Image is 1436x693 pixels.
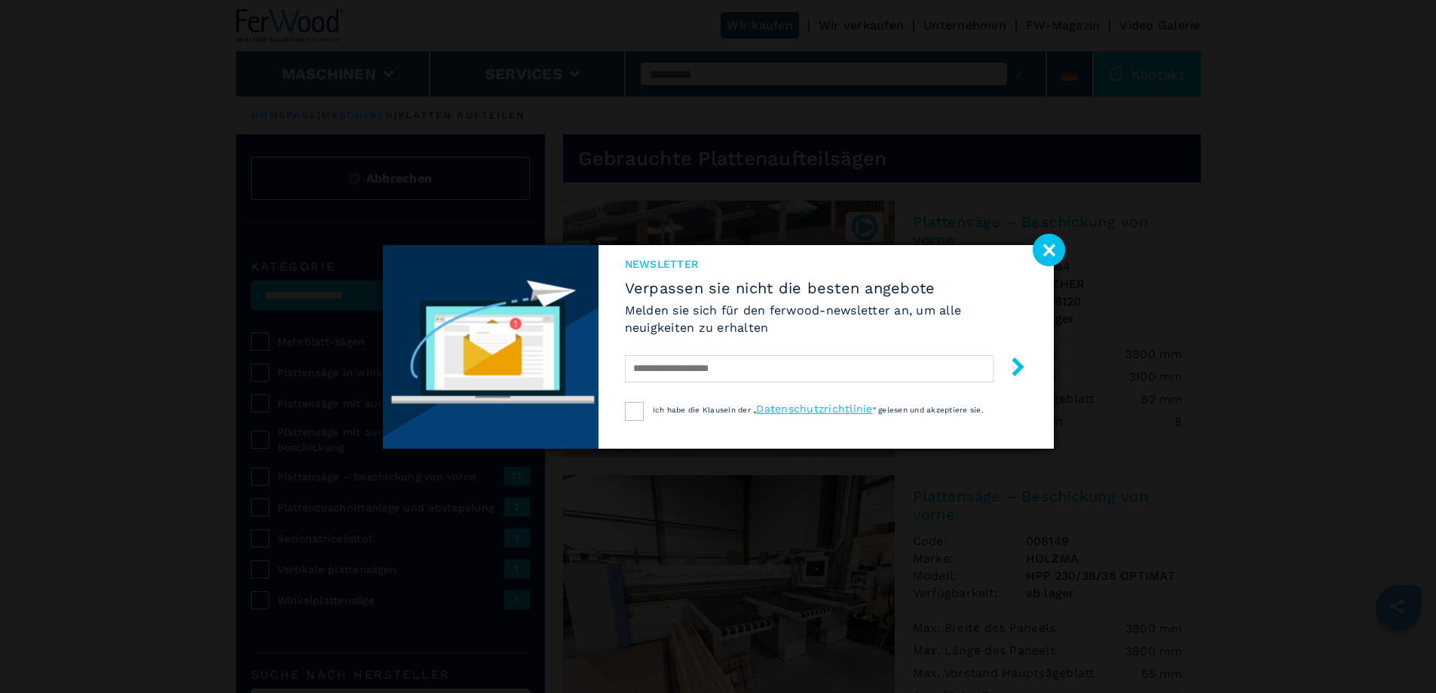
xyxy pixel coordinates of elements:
span: “ gelesen und akzeptiere sie. [873,406,984,414]
button: submit-button [994,351,1027,387]
span: Verpassen sie nicht die besten angebote [625,279,1027,297]
span: Newsletter [625,256,1027,271]
img: Newsletter image [383,245,599,449]
a: Datenschutzrichtlinie [756,403,872,415]
span: Ich habe die Klauseln der „ [653,406,757,414]
h6: Melden sie sich für den ferwood-newsletter an, um alle neuigkeiten zu erhalten [625,302,1027,336]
